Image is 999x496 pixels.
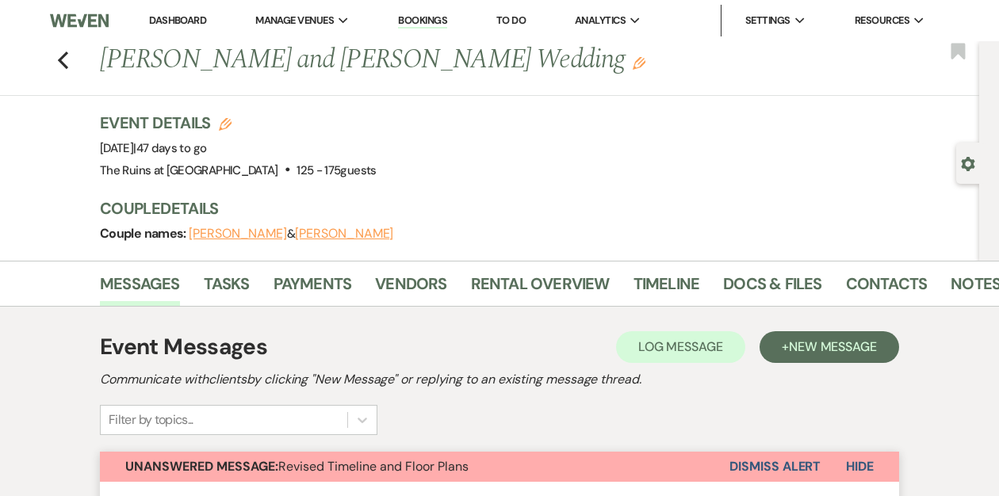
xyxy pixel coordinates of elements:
span: Hide [846,458,874,475]
span: The Ruins at [GEOGRAPHIC_DATA] [100,162,278,178]
h1: [PERSON_NAME] and [PERSON_NAME] Wedding [100,41,797,79]
button: Unanswered Message:Revised Timeline and Floor Plans [100,452,729,482]
button: Hide [821,452,899,482]
span: Manage Venues [255,13,334,29]
span: 125 - 175 guests [297,162,376,178]
span: Analytics [575,13,626,29]
a: To Do [496,13,526,27]
img: Weven Logo [50,4,109,37]
a: Dashboard [149,13,206,27]
button: +New Message [760,331,899,363]
span: | [133,140,206,156]
span: Settings [745,13,790,29]
div: Filter by topics... [109,410,193,429]
span: & [189,226,393,242]
a: Contacts [846,271,928,306]
a: Rental Overview [471,271,610,306]
h1: Event Messages [100,330,267,364]
span: [DATE] [100,140,206,156]
span: New Message [789,338,877,355]
button: Log Message [616,331,745,363]
h3: Event Details [100,112,377,134]
button: Edit [633,55,645,70]
span: Couple names: [100,225,189,242]
a: Bookings [398,13,447,29]
a: Timeline [633,271,700,306]
a: Messages [100,271,180,306]
button: Open lead details [961,155,975,170]
a: Tasks [204,271,250,306]
h3: Couple Details [100,197,963,219]
span: 47 days to go [136,140,207,156]
a: Docs & Files [723,271,821,306]
button: [PERSON_NAME] [189,227,287,240]
strong: Unanswered Message: [125,458,278,475]
a: Vendors [375,271,446,306]
button: [PERSON_NAME] [295,227,393,240]
span: Log Message [638,338,723,355]
button: Dismiss Alert [729,452,821,482]
span: Resources [855,13,909,29]
a: Payments [274,271,352,306]
h2: Communicate with clients by clicking "New Message" or replying to an existing message thread. [100,370,899,389]
span: Revised Timeline and Floor Plans [125,458,469,475]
